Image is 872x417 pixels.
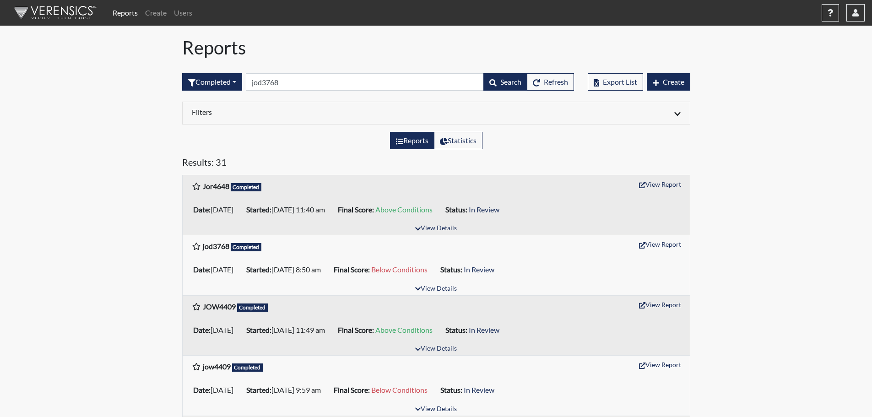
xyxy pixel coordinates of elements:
[246,265,271,274] b: Started:
[232,363,263,372] span: Completed
[246,385,271,394] b: Started:
[243,262,330,277] li: [DATE] 8:50 am
[182,157,690,171] h5: Results: 31
[635,177,685,191] button: View Report
[141,4,170,22] a: Create
[371,385,428,394] span: Below Conditions
[500,77,521,86] span: Search
[246,73,484,91] input: Search by Registration ID, Interview Number, or Investigation Name.
[469,205,499,214] span: In Review
[182,73,242,91] button: Completed
[334,385,370,394] b: Final Score:
[464,385,494,394] span: In Review
[338,325,374,334] b: Final Score:
[445,205,467,214] b: Status:
[544,77,568,86] span: Refresh
[109,4,141,22] a: Reports
[203,182,229,190] b: Jor4648
[182,73,242,91] div: Filter by interview status
[203,242,229,250] b: jod3768
[246,205,271,214] b: Started:
[445,325,467,334] b: Status:
[182,37,690,59] h1: Reports
[185,108,688,119] div: Click to expand/collapse filters
[527,73,574,91] button: Refresh
[440,385,462,394] b: Status:
[411,403,461,416] button: View Details
[469,325,499,334] span: In Review
[464,265,494,274] span: In Review
[663,77,684,86] span: Create
[231,183,262,191] span: Completed
[190,383,243,397] li: [DATE]
[483,73,527,91] button: Search
[434,132,482,149] label: View statistics about completed interviews
[193,325,211,334] b: Date:
[371,265,428,274] span: Below Conditions
[375,325,433,334] span: Above Conditions
[190,262,243,277] li: [DATE]
[440,265,462,274] b: Status:
[338,205,374,214] b: Final Score:
[193,265,211,274] b: Date:
[411,343,461,355] button: View Details
[203,362,231,371] b: jow4409
[647,73,690,91] button: Create
[635,237,685,251] button: View Report
[170,4,196,22] a: Users
[411,283,461,295] button: View Details
[190,323,243,337] li: [DATE]
[588,73,643,91] button: Export List
[635,298,685,312] button: View Report
[231,243,262,251] span: Completed
[237,303,268,312] span: Completed
[190,202,243,217] li: [DATE]
[192,108,429,116] h6: Filters
[635,357,685,372] button: View Report
[246,325,271,334] b: Started:
[390,132,434,149] label: View the list of reports
[243,383,330,397] li: [DATE] 9:59 am
[375,205,433,214] span: Above Conditions
[334,265,370,274] b: Final Score:
[411,222,461,235] button: View Details
[203,302,236,311] b: JOW4409
[193,205,211,214] b: Date:
[193,385,211,394] b: Date:
[243,202,334,217] li: [DATE] 11:40 am
[243,323,334,337] li: [DATE] 11:49 am
[603,77,637,86] span: Export List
